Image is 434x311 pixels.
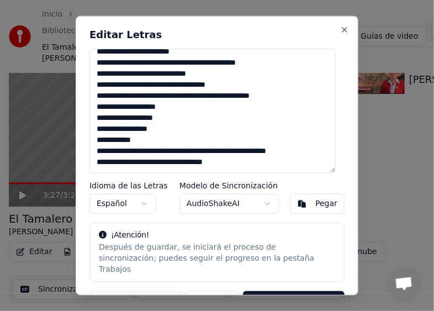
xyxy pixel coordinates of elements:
button: Guardar y Sincronizar [243,291,345,310]
div: Pegar [315,198,337,209]
label: Idioma de las Letras [89,181,168,189]
button: Cancelar [186,291,239,310]
h2: Editar Letras [89,29,345,39]
button: Pegar [290,193,345,213]
label: Modelo de Sincronización [179,181,279,189]
div: Después de guardar, se iniciará el proceso de sincronización; puedes seguir el progreso en la pes... [99,241,335,275]
div: ¡Atención! [99,229,335,240]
